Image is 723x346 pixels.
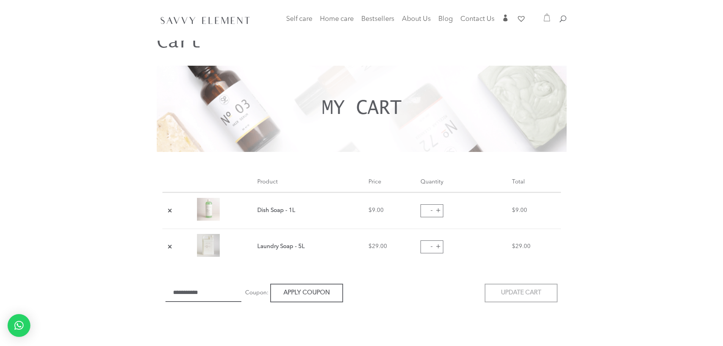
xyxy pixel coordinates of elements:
span: $ [369,244,372,250]
a: Self care [286,16,312,32]
span: Blog [438,16,453,22]
button: Update cart [485,284,558,302]
button: - [426,241,437,252]
th: Price [365,173,417,192]
img: Laundry Soap - 5L [197,234,220,257]
h1: Cart [157,31,567,55]
th: Quantity [417,173,509,192]
bdi: 9.00 [512,208,527,213]
bdi: 29.00 [369,244,387,250]
button: + [433,241,444,253]
a: Blog [438,16,453,27]
button: Apply coupon [270,284,343,302]
button: + [433,205,444,216]
a: Remove this item [165,243,174,251]
bdi: 29.00 [512,244,531,250]
span: Contact Us [460,16,495,22]
span:  [502,14,509,21]
a: About Us [402,16,431,27]
img: Dish Soap by Savvy Element [197,198,220,221]
bdi: 9.00 [369,208,384,213]
span: $ [512,208,515,213]
button: - [426,205,437,216]
img: SavvyElement [158,14,252,26]
label: Coupon: [245,290,269,296]
th: Product [254,173,365,192]
a: Home care [320,16,354,32]
span: $ [512,244,515,250]
a: Bestsellers [361,16,394,27]
th: Total [509,173,561,192]
a: Remove this item [165,207,174,215]
a:  [502,14,509,27]
h1: My Cart [198,96,526,121]
span: Bestsellers [361,16,394,22]
span: About Us [402,16,431,22]
a: Laundry Soap - 5L [257,244,305,250]
a: Contact Us [460,16,495,27]
span: Self care [286,16,312,22]
span: Home care [320,16,354,22]
span: $ [369,208,372,213]
a: Dish Soap - 1L [257,208,295,213]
